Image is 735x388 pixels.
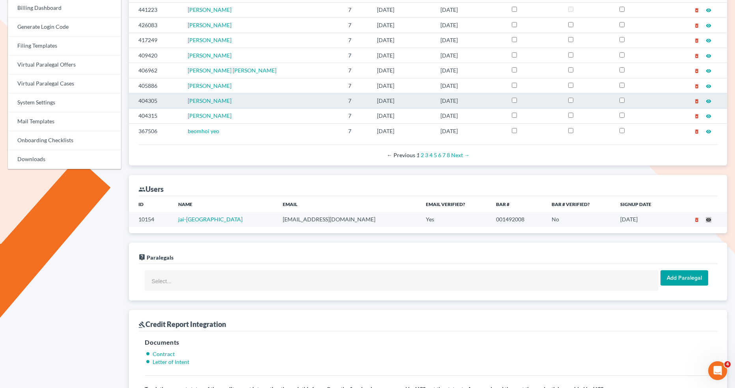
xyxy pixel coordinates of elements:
[138,184,164,194] div: Users
[416,152,420,158] em: Page 1
[138,319,226,329] div: Credit Report Integration
[694,97,700,104] a: delete_forever
[129,124,181,139] td: 367506
[371,48,434,63] td: [DATE]
[371,124,434,139] td: [DATE]
[706,23,711,28] i: visibility
[153,351,175,357] a: Contract
[145,338,711,347] h5: Documents
[138,186,146,193] i: group
[188,128,219,134] a: beomhoi yeo
[129,93,181,108] td: 404305
[8,18,121,37] a: Generate Login Code
[147,254,173,261] span: Paralegals
[706,113,711,119] i: visibility
[387,152,415,158] span: Previous page
[129,196,172,212] th: ID
[188,52,231,59] a: [PERSON_NAME]
[706,6,711,13] a: visibility
[694,128,700,134] a: delete_forever
[188,37,231,43] a: [PERSON_NAME]
[706,82,711,89] a: visibility
[129,212,172,226] td: 10154
[420,212,490,226] td: Yes
[706,112,711,119] a: visibility
[706,97,711,104] a: visibility
[188,22,231,28] a: [PERSON_NAME]
[129,63,181,78] td: 406962
[8,150,121,169] a: Downloads
[694,217,700,223] i: delete_forever
[371,63,434,78] td: [DATE]
[434,124,506,139] td: [DATE]
[425,152,428,158] a: Page 3
[129,33,181,48] td: 417249
[694,6,700,13] a: delete_forever
[614,212,673,226] td: [DATE]
[434,48,506,63] td: [DATE]
[371,108,434,123] td: [DATE]
[138,321,146,328] i: gavel
[694,37,700,43] a: delete_forever
[694,52,700,59] a: delete_forever
[129,18,181,33] td: 426083
[490,196,545,212] th: Bar #
[706,52,711,59] a: visibility
[438,152,441,158] a: Page 6
[706,98,711,104] i: visibility
[706,67,711,74] a: visibility
[371,33,434,48] td: [DATE]
[342,18,371,33] td: 7
[434,2,506,17] td: [DATE]
[724,361,731,368] span: 4
[342,93,371,108] td: 7
[129,108,181,123] td: 404315
[694,129,700,134] i: delete_forever
[447,152,450,158] a: Page 8
[145,151,711,159] div: Pagination
[8,131,121,150] a: Onboarding Checklists
[371,78,434,93] td: [DATE]
[129,48,181,63] td: 409420
[545,212,614,226] td: No
[188,67,276,74] a: [PERSON_NAME] [PERSON_NAME]
[706,84,711,89] i: visibility
[694,23,700,28] i: delete_forever
[188,6,231,13] a: [PERSON_NAME]
[694,7,700,13] i: delete_forever
[342,124,371,139] td: 7
[706,129,711,134] i: visibility
[694,112,700,119] a: delete_forever
[371,2,434,17] td: [DATE]
[694,216,700,223] a: delete_forever
[706,7,711,13] i: visibility
[694,113,700,119] i: delete_forever
[614,196,673,212] th: Signup Date
[153,358,189,365] a: Letter of Intent
[694,22,700,28] a: delete_forever
[490,212,545,226] td: 001492008
[660,270,708,286] input: Add Paralegal
[706,216,711,223] a: visibility
[694,67,700,74] a: delete_forever
[188,97,231,104] a: [PERSON_NAME]
[188,82,231,89] a: [PERSON_NAME]
[8,56,121,74] a: Virtual Paralegal Offers
[694,38,700,43] i: delete_forever
[706,68,711,74] i: visibility
[451,152,470,158] a: Next page
[694,82,700,89] a: delete_forever
[706,22,711,28] a: visibility
[172,196,276,212] th: Name
[8,93,121,112] a: System Settings
[694,84,700,89] i: delete_forever
[8,74,121,93] a: Virtual Paralegal Cases
[706,38,711,43] i: visibility
[178,216,243,223] a: jai-[GEOGRAPHIC_DATA]
[434,78,506,93] td: [DATE]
